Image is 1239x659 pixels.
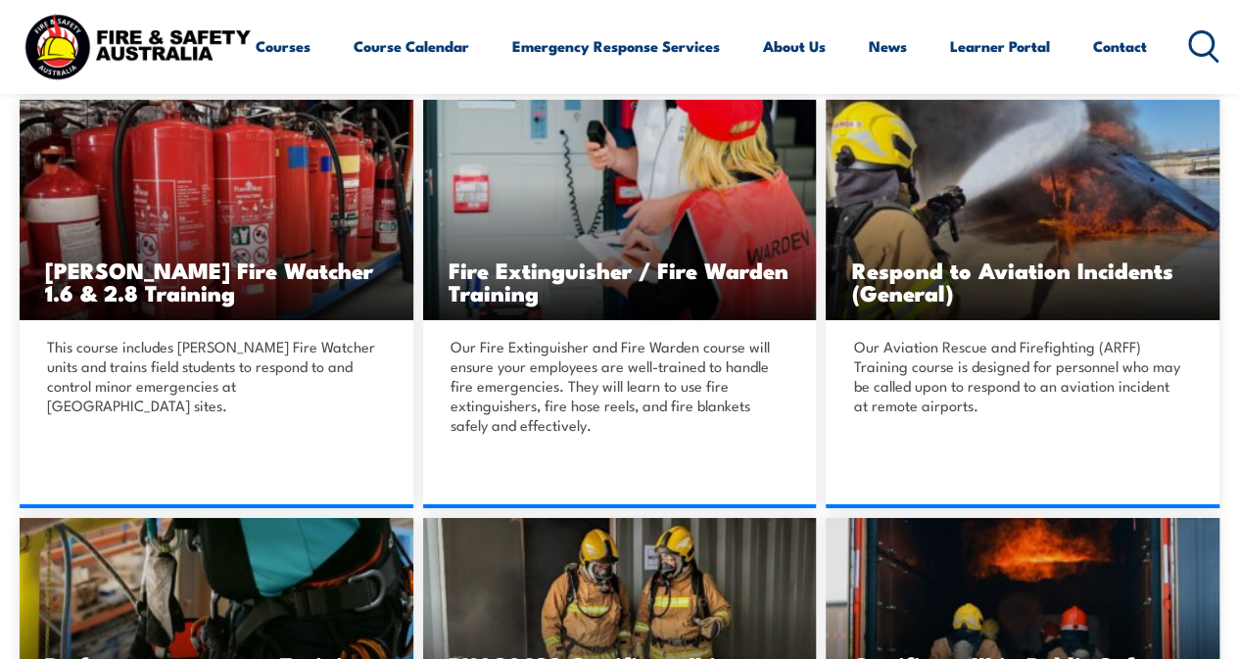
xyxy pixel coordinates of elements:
p: This course includes [PERSON_NAME] Fire Watcher units and trains field students to respond to and... [47,337,380,415]
a: Learner Portal [950,23,1050,70]
a: About Us [763,23,826,70]
p: Our Fire Extinguisher and Fire Warden course will ensure your employees are well-trained to handl... [451,337,784,435]
a: Fire Extinguisher / Fire Warden Training [423,100,817,320]
h3: Fire Extinguisher / Fire Warden Training [449,259,791,304]
img: Santos Fire Watcher 1.6 & 2.8 [20,100,413,320]
a: Contact [1093,23,1147,70]
img: Respond to Aviation Incident (General) TRAINING [826,100,1219,320]
a: Courses [256,23,310,70]
img: Fire Extinguisher Fire Warden Training [423,100,817,320]
a: [PERSON_NAME] Fire Watcher 1.6 & 2.8 Training [20,100,413,320]
p: Our Aviation Rescue and Firefighting (ARFF) Training course is designed for personnel who may be ... [853,337,1186,415]
a: News [869,23,907,70]
h3: Respond to Aviation Incidents (General) [851,259,1194,304]
a: Course Calendar [354,23,469,70]
a: Respond to Aviation Incidents (General) [826,100,1219,320]
h3: [PERSON_NAME] Fire Watcher 1.6 & 2.8 Training [45,259,388,304]
a: Emergency Response Services [512,23,720,70]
